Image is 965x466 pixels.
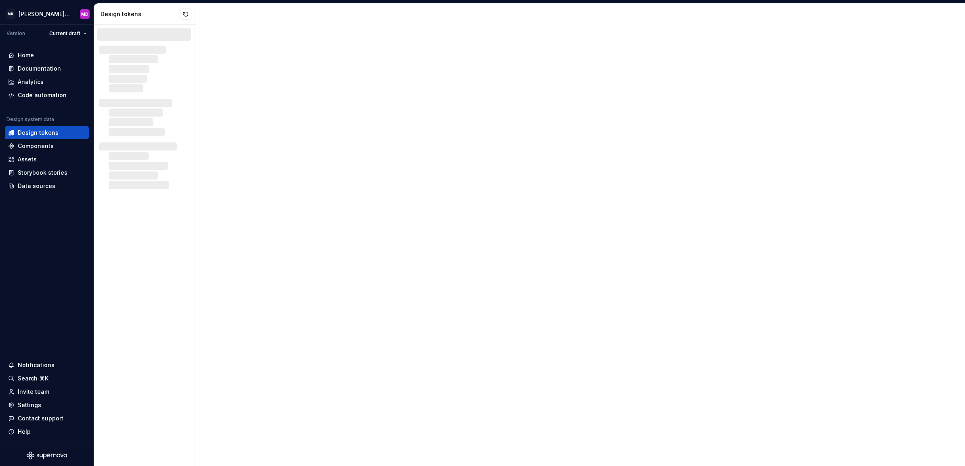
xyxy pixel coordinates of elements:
[27,451,67,460] svg: Supernova Logo
[46,28,90,39] button: Current draft
[18,91,67,99] div: Code automation
[5,49,89,62] a: Home
[18,142,54,150] div: Components
[18,414,63,422] div: Contact support
[18,169,67,177] div: Storybook stories
[18,388,49,396] div: Invite team
[18,78,44,86] div: Analytics
[18,401,41,409] div: Settings
[5,89,89,102] a: Code automation
[18,155,37,163] div: Assets
[6,9,15,19] div: MB
[81,11,88,17] div: MD
[18,374,48,382] div: Search ⌘K
[18,428,31,436] div: Help
[5,412,89,425] button: Contact support
[5,166,89,179] a: Storybook stories
[5,425,89,438] button: Help
[2,5,92,23] button: MB[PERSON_NAME] Banking Fusion Design SystemMD
[6,30,25,37] div: Version
[5,126,89,139] a: Design tokens
[5,385,89,398] a: Invite team
[19,10,70,18] div: [PERSON_NAME] Banking Fusion Design System
[5,75,89,88] a: Analytics
[5,140,89,153] a: Components
[18,361,55,369] div: Notifications
[5,153,89,166] a: Assets
[101,10,180,18] div: Design tokens
[18,182,55,190] div: Data sources
[5,359,89,372] button: Notifications
[18,51,34,59] div: Home
[6,116,54,123] div: Design system data
[18,129,59,137] div: Design tokens
[18,65,61,73] div: Documentation
[49,30,80,37] span: Current draft
[5,62,89,75] a: Documentation
[5,399,89,412] a: Settings
[5,180,89,192] a: Data sources
[5,372,89,385] button: Search ⌘K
